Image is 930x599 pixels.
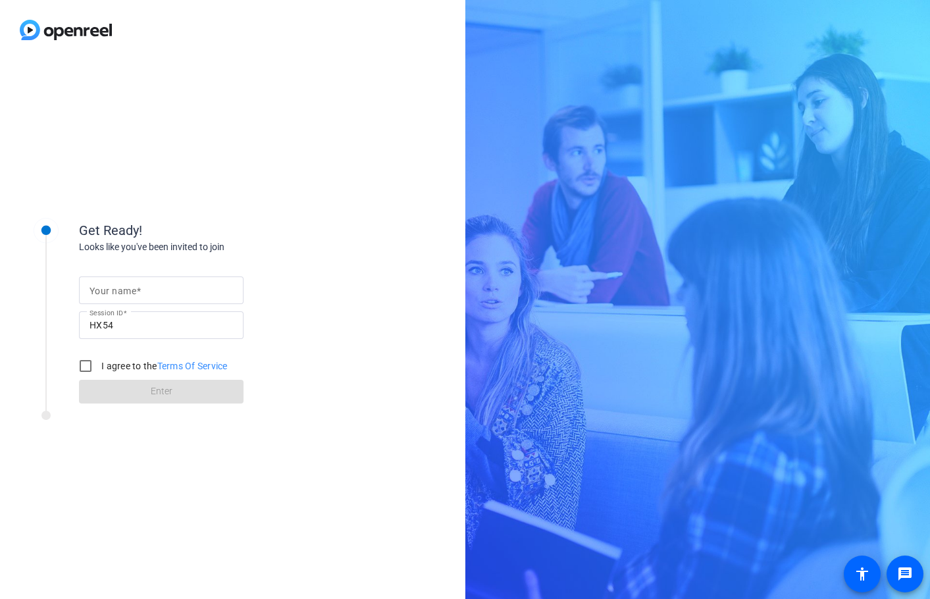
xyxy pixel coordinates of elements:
div: Get Ready! [79,221,342,240]
mat-icon: accessibility [854,566,870,582]
a: Terms Of Service [157,361,228,371]
mat-icon: message [897,566,913,582]
mat-label: Your name [90,286,136,296]
label: I agree to the [99,359,228,373]
mat-label: Session ID [90,309,123,317]
div: Looks like you've been invited to join [79,240,342,254]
